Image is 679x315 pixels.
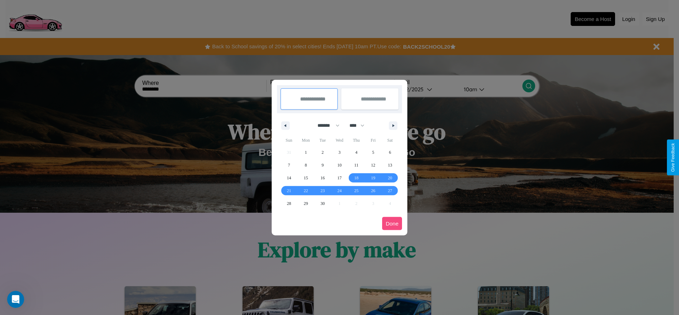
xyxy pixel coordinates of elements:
[305,159,307,172] span: 8
[382,172,398,184] button: 20
[331,135,348,146] span: Wed
[371,159,375,172] span: 12
[322,146,324,159] span: 2
[281,184,297,197] button: 21
[382,217,402,230] button: Done
[314,146,331,159] button: 2
[281,159,297,172] button: 7
[382,135,398,146] span: Sat
[281,135,297,146] span: Sun
[365,159,381,172] button: 12
[365,184,381,197] button: 26
[297,146,314,159] button: 1
[287,197,291,210] span: 28
[297,159,314,172] button: 8
[355,146,357,159] span: 4
[337,172,342,184] span: 17
[314,184,331,197] button: 23
[354,184,358,197] span: 25
[354,172,358,184] span: 18
[348,146,365,159] button: 4
[281,197,297,210] button: 28
[348,184,365,197] button: 25
[365,135,381,146] span: Fri
[314,197,331,210] button: 30
[371,172,375,184] span: 19
[322,159,324,172] span: 9
[354,159,359,172] span: 11
[382,184,398,197] button: 27
[297,197,314,210] button: 29
[331,146,348,159] button: 3
[331,159,348,172] button: 10
[331,184,348,197] button: 24
[288,159,290,172] span: 7
[331,172,348,184] button: 17
[365,172,381,184] button: 19
[337,184,342,197] span: 24
[314,172,331,184] button: 16
[382,159,398,172] button: 13
[287,184,291,197] span: 21
[388,172,392,184] span: 20
[372,146,374,159] span: 5
[388,184,392,197] span: 27
[321,197,325,210] span: 30
[281,172,297,184] button: 14
[287,172,291,184] span: 14
[670,143,675,172] div: Give Feedback
[304,172,308,184] span: 15
[371,184,375,197] span: 26
[338,146,341,159] span: 3
[314,159,331,172] button: 9
[314,135,331,146] span: Tue
[305,146,307,159] span: 1
[389,146,391,159] span: 6
[297,184,314,197] button: 22
[7,291,24,308] iframe: Intercom live chat
[337,159,342,172] span: 10
[321,172,325,184] span: 16
[304,184,308,197] span: 22
[297,135,314,146] span: Mon
[348,159,365,172] button: 11
[365,146,381,159] button: 5
[382,146,398,159] button: 6
[297,172,314,184] button: 15
[348,135,365,146] span: Thu
[321,184,325,197] span: 23
[304,197,308,210] span: 29
[348,172,365,184] button: 18
[388,159,392,172] span: 13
